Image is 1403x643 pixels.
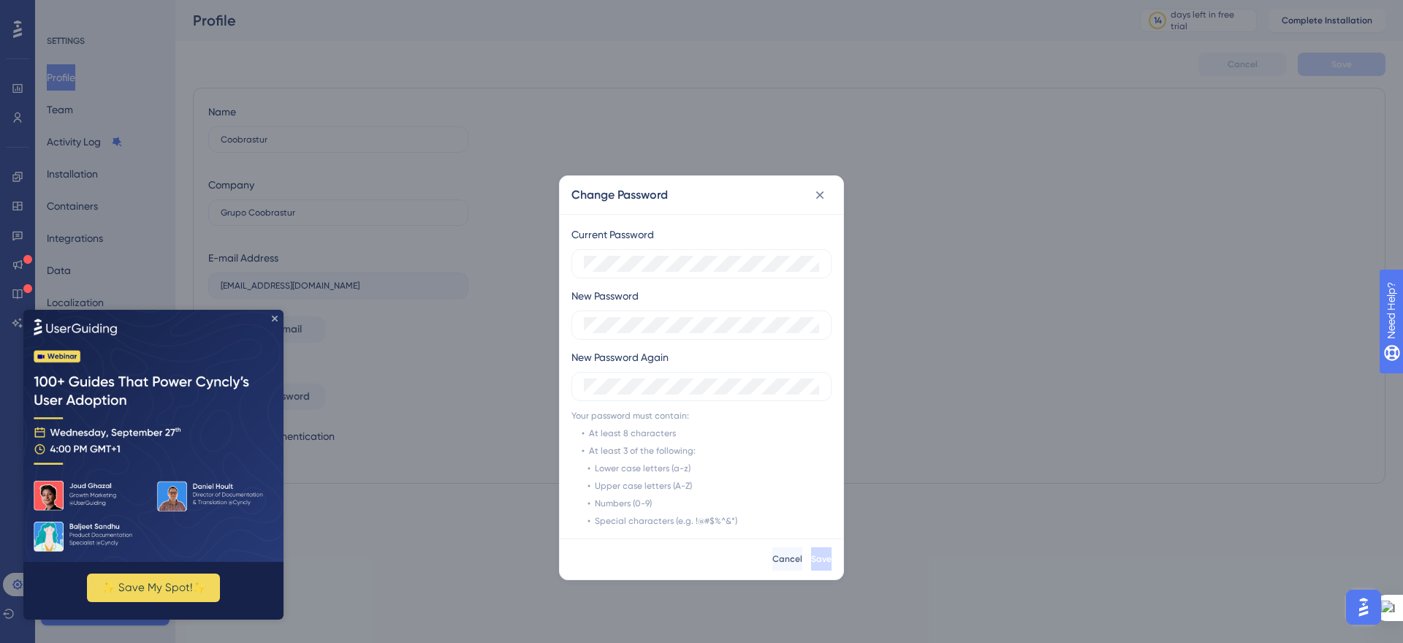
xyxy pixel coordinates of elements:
[571,349,669,366] div: New Password Again
[772,553,802,565] span: Cancel
[595,498,652,509] div: Numbers (0-9)
[248,6,254,12] div: Close Preview
[1342,585,1385,629] iframe: UserGuiding AI Assistant Launcher
[589,427,676,439] div: At least 8 characters
[571,226,654,243] div: Current Password
[34,4,91,21] span: Need Help?
[595,480,692,492] div: Upper case letters (A-Z)
[811,553,832,565] span: Save
[571,186,668,204] h2: Change Password
[64,264,197,292] button: ✨ Save My Spot!✨
[595,463,691,474] div: Lower case letters (a-z)
[595,515,737,527] div: Special characters (e.g. !@#$%^&*)
[589,445,696,457] div: At least 3 of the following:
[571,287,639,305] div: New Password
[571,410,689,422] div: Your password must contain:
